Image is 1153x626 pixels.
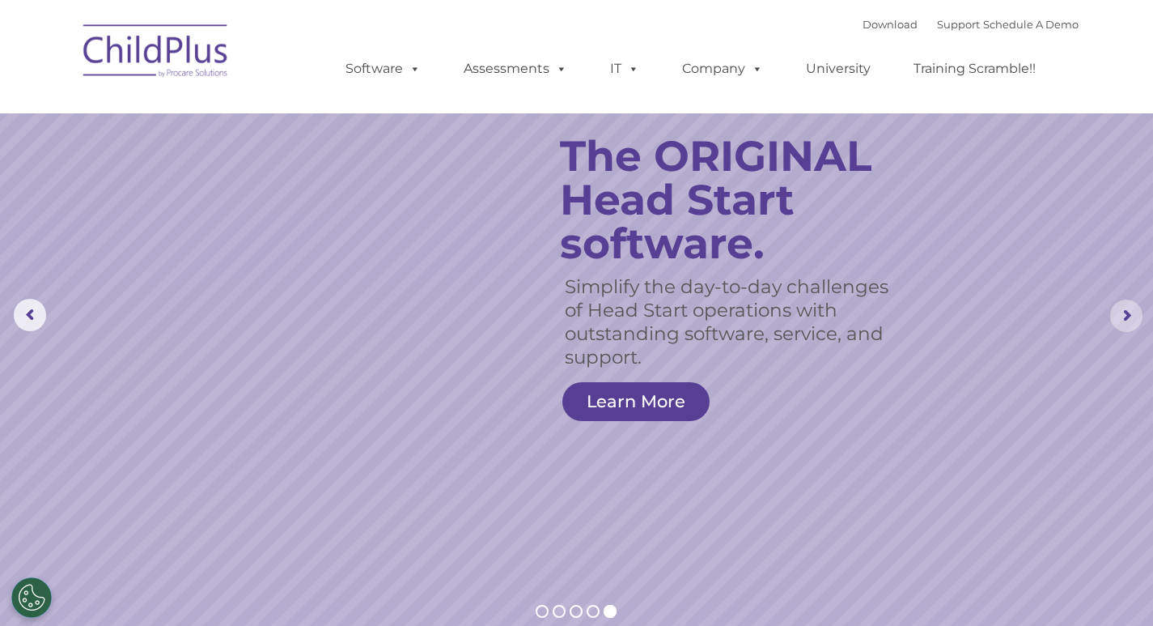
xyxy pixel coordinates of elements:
a: Download [863,18,918,31]
a: Software [329,53,437,85]
img: ChildPlus by Procare Solutions [75,13,237,94]
span: Phone number [225,173,294,185]
rs-layer: The ORIGINAL Head Start software. [560,134,920,266]
a: IT [594,53,655,85]
a: Company [666,53,779,85]
span: Last name [225,107,274,119]
iframe: Chat Widget [888,451,1153,626]
a: University [790,53,887,85]
a: Learn More [562,382,710,421]
a: Schedule A Demo [983,18,1079,31]
a: Training Scramble!! [897,53,1052,85]
rs-layer: Simplify the day-to-day challenges of Head Start operations with outstanding software, service, a... [565,275,902,369]
a: Support [937,18,980,31]
font: | [863,18,1079,31]
button: Cookies Settings [11,577,52,618]
a: Assessments [447,53,583,85]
